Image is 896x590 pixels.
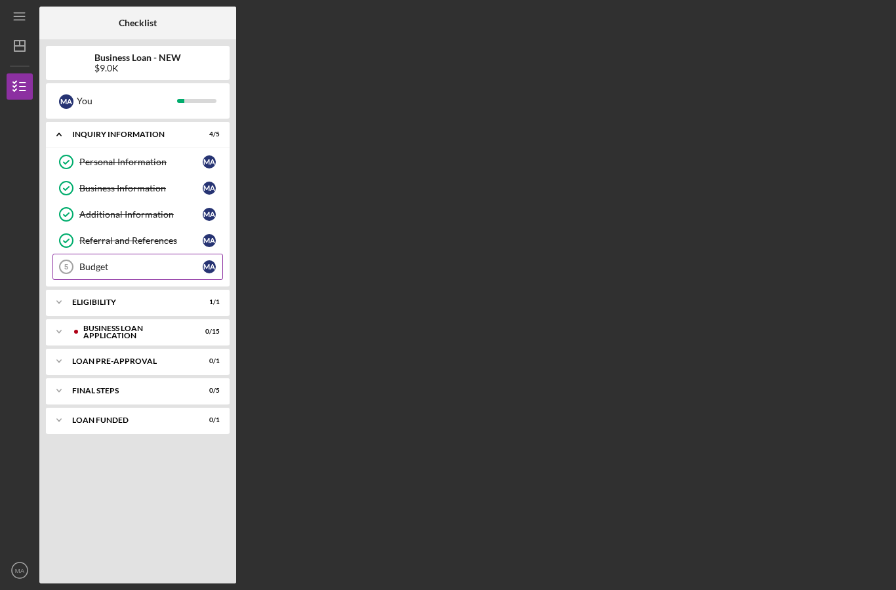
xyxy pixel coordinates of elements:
div: 4 / 5 [196,130,220,138]
div: ELIGIBILITY [72,298,187,306]
div: You [77,90,177,112]
tspan: 5 [64,263,68,271]
div: 1 / 1 [196,298,220,306]
div: 0 / 1 [196,357,220,365]
div: BUSINESS LOAN APPLICATION [83,324,187,340]
a: Referral and ReferencesMA [52,227,223,254]
b: Business Loan - NEW [94,52,181,63]
div: LOAN PRE-APPROVAL [72,357,187,365]
a: 5BudgetMA [52,254,223,280]
div: M A [203,260,216,273]
text: MA [15,567,25,574]
a: Business InformationMA [52,175,223,201]
div: 0 / 1 [196,416,220,424]
div: Referral and References [79,235,203,246]
button: MA [7,557,33,583]
div: Budget [79,262,203,272]
div: $9.0K [94,63,181,73]
b: Checklist [119,18,157,28]
div: 0 / 5 [196,387,220,395]
div: LOAN FUNDED [72,416,187,424]
div: Additional Information [79,209,203,220]
div: 0 / 15 [196,328,220,336]
a: Personal InformationMA [52,149,223,175]
div: INQUIRY INFORMATION [72,130,187,138]
div: Personal Information [79,157,203,167]
div: M A [203,182,216,195]
div: M A [203,234,216,247]
div: FINAL STEPS [72,387,187,395]
div: M A [203,208,216,221]
div: Business Information [79,183,203,193]
div: M A [59,94,73,109]
a: Additional InformationMA [52,201,223,227]
div: M A [203,155,216,168]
